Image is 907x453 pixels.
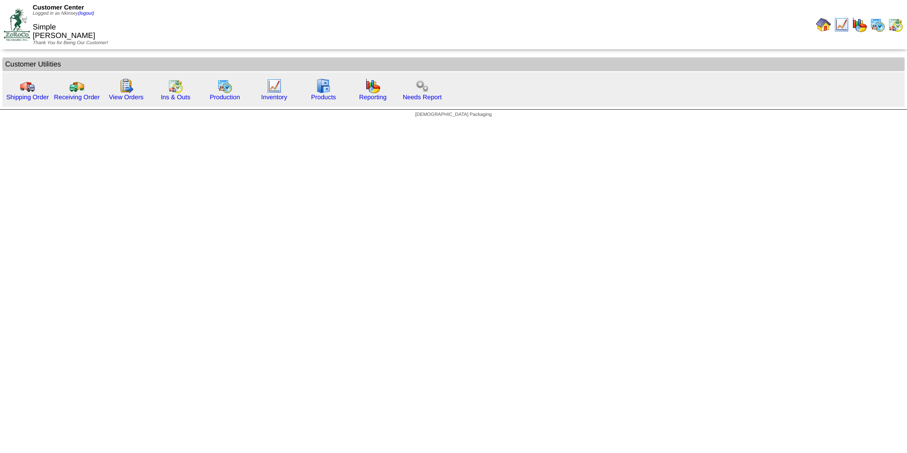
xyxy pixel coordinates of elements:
[210,94,240,101] a: Production
[415,78,430,94] img: workflow.png
[119,78,134,94] img: workorder.gif
[54,94,100,101] a: Receiving Order
[311,94,336,101] a: Products
[6,94,49,101] a: Shipping Order
[33,23,95,40] span: Simple [PERSON_NAME]
[78,11,94,16] a: (logout)
[261,94,287,101] a: Inventory
[316,78,331,94] img: cabinet.gif
[403,94,442,101] a: Needs Report
[365,78,380,94] img: graph.gif
[834,17,849,32] img: line_graph.gif
[109,94,143,101] a: View Orders
[217,78,232,94] img: calendarprod.gif
[359,94,387,101] a: Reporting
[33,40,108,46] span: Thank You for Being Our Customer!
[20,78,35,94] img: truck.gif
[816,17,831,32] img: home.gif
[852,17,867,32] img: graph.gif
[33,11,94,16] span: Logged in as Nkinsey
[267,78,282,94] img: line_graph.gif
[888,17,903,32] img: calendarinout.gif
[2,57,905,71] td: Customer Utilities
[4,9,30,40] img: ZoRoCo_Logo(Green%26Foil)%20jpg.webp
[33,4,84,11] span: Customer Center
[161,94,190,101] a: Ins & Outs
[415,112,491,117] span: [DEMOGRAPHIC_DATA] Packaging
[168,78,183,94] img: calendarinout.gif
[870,17,885,32] img: calendarprod.gif
[69,78,84,94] img: truck2.gif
